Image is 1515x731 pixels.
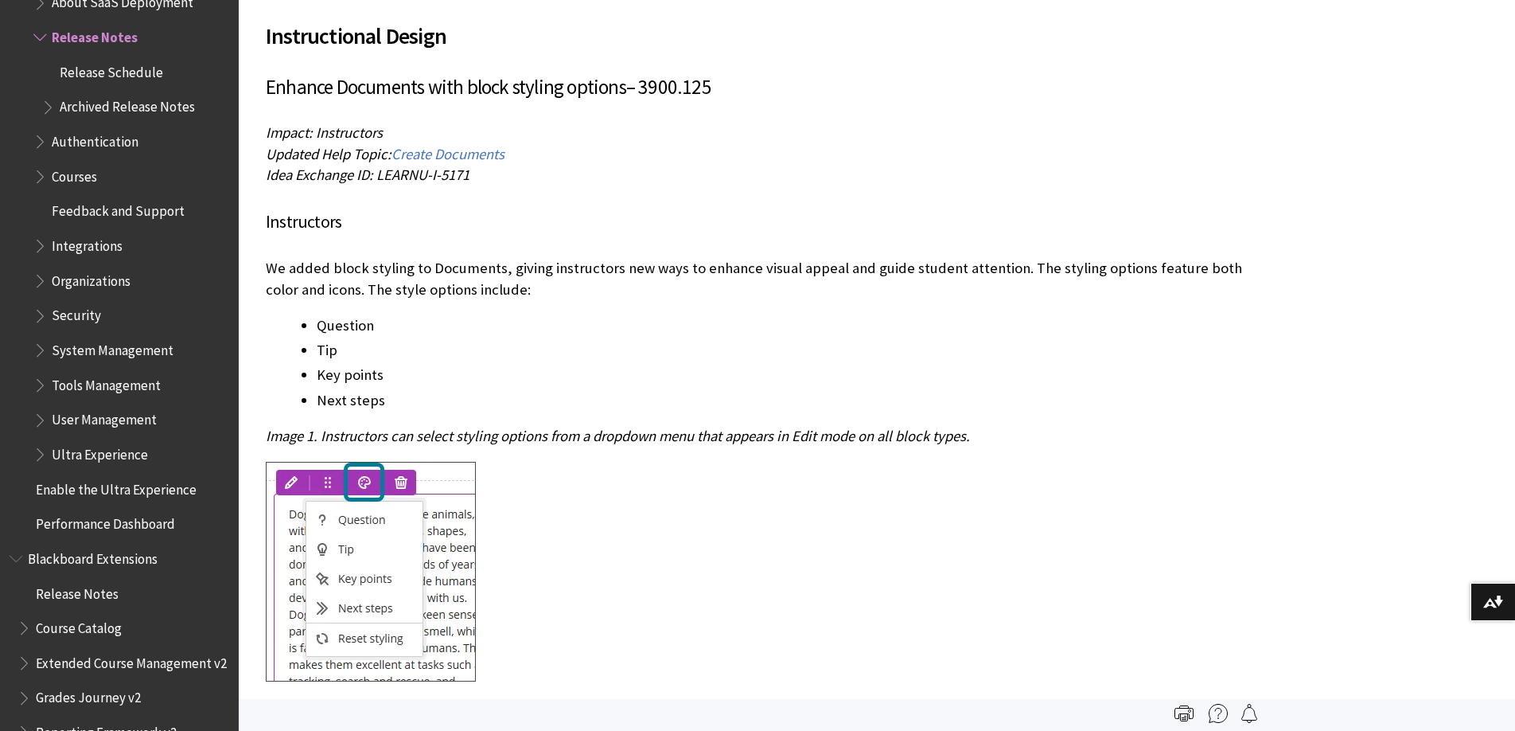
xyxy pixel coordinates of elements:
[52,163,97,185] span: Courses
[317,339,1252,362] li: Tip
[36,650,227,671] span: Extended Course Management v2
[36,615,122,636] span: Course Catalog
[52,441,148,463] span: Ultra Experience
[52,24,138,45] span: Release Notes
[317,364,1252,386] li: Key points
[1240,704,1259,723] img: Follow this page
[36,476,197,498] span: Enable the Ultra Experience
[36,510,175,532] span: Performance Dashboard
[60,59,163,80] span: Release Schedule
[266,145,391,163] span: Updated Help Topic:
[1174,704,1194,723] img: Print
[1209,704,1228,723] img: More help
[266,74,626,100] span: Enhance Documents with block styling options
[52,268,130,289] span: Organizations
[52,337,173,358] span: System Management
[266,72,1252,103] h3: – 3900.125
[36,685,141,706] span: Grades Journey v2
[266,427,970,445] span: Image 1. Instructors can select styling options from a dropdown menu that appears in Edit mode on...
[52,233,123,254] span: Integrations
[60,94,195,115] span: Archived Release Notes
[52,128,138,150] span: Authentication
[317,315,1252,337] li: Question
[266,462,476,682] img: The content block toolbar with the block styling option highlighted in blue, showing an expanded ...
[266,166,469,184] span: Idea Exchange ID: LEARNU-I-5171
[52,372,161,393] span: Tools Management
[52,407,157,428] span: User Management
[391,145,504,164] a: Create Documents
[36,580,119,602] span: Release Notes
[266,258,1252,299] p: We added block styling to Documents, giving instructors new ways to enhance visual appeal and gui...
[266,123,383,142] span: Impact: Instructors
[266,209,1252,235] h4: Instructors
[52,198,185,220] span: Feedback and Support
[28,545,158,567] span: Blackboard Extensions
[52,303,101,324] span: Security
[391,145,504,163] span: Create Documents
[317,389,1252,412] li: Next steps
